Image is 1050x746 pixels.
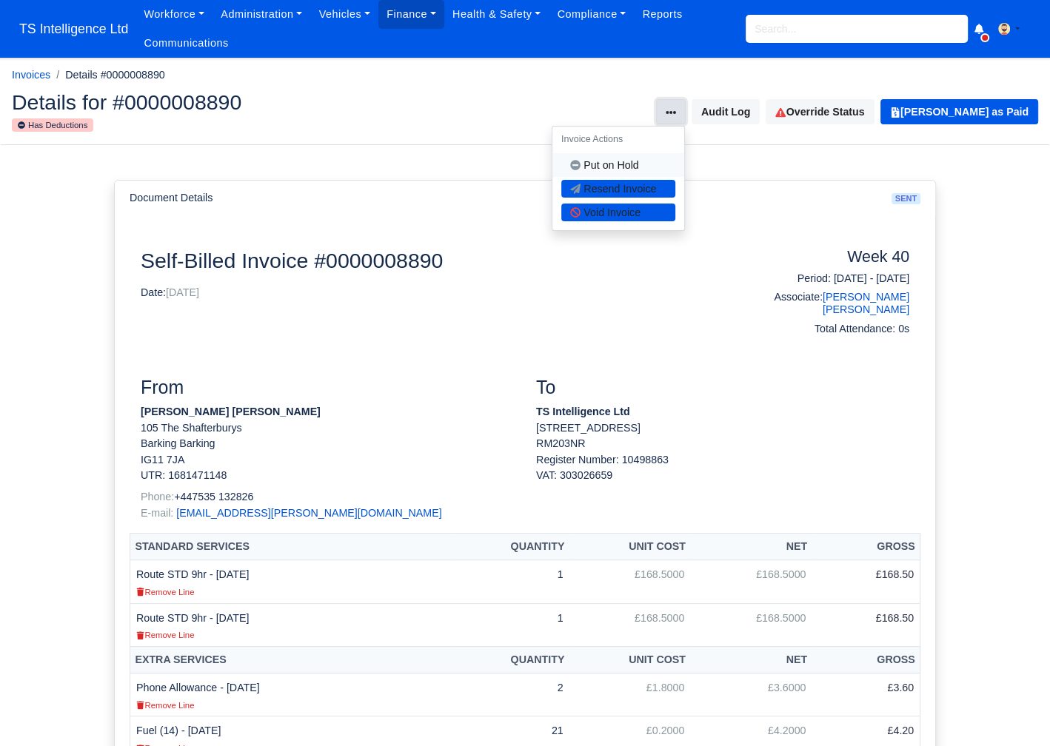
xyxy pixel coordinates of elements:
[880,99,1038,124] button: [PERSON_NAME] as Paid
[136,631,194,639] small: Remove Line
[690,533,812,560] th: Net
[734,272,909,285] h6: Period: [DATE] - [DATE]
[130,673,454,716] td: Phone Allowance - [DATE]
[734,323,909,335] h6: Total Attendance: 0s
[823,291,909,315] a: [PERSON_NAME] [PERSON_NAME]
[141,491,174,503] span: Phone:
[141,248,712,273] h2: Self-Billed Invoice #0000008890
[12,69,50,81] a: Invoices
[130,646,454,673] th: Extra Services
[569,603,691,646] td: £168.5000
[561,180,675,198] button: Resend Invoice
[136,588,194,597] small: Remove Line
[812,533,920,560] th: Gross
[766,99,874,124] a: Override Status
[136,29,237,58] a: Communications
[569,560,691,603] td: £168.5000
[141,468,514,483] p: UTR: 1681471148
[561,204,675,221] button: Void Invoice
[130,192,213,204] h6: Document Details
[536,406,630,417] strong: TS Intelligence Ltd
[569,533,691,560] th: Unit Cost
[12,92,514,112] h2: Details for #0000008890
[141,436,514,451] p: Barking Barking
[136,585,194,597] a: Remove Line
[141,452,514,468] p: IG11 7JA
[569,646,691,673] th: Unit Cost
[141,507,173,519] span: E-mail:
[453,603,569,646] td: 1
[569,673,691,716] td: £1.8000
[130,560,454,603] td: Route STD 9hr - [DATE]
[12,118,93,132] small: Has Deductions
[12,15,136,44] a: TS Intelligence Ltd
[734,291,909,316] h6: Associate:
[690,560,812,603] td: £168.5000
[141,377,514,399] h3: From
[734,248,909,267] h4: Week 40
[141,406,321,417] strong: [PERSON_NAME] [PERSON_NAME]
[552,127,684,153] div: Invoice Actions
[892,193,920,204] span: sent
[453,560,569,603] td: 1
[136,699,194,710] a: Remove Line
[784,575,1050,746] iframe: Chat Widget
[136,701,194,710] small: Remove Line
[130,533,454,560] th: Standard Services
[130,603,454,646] td: Route STD 9hr - [DATE]
[12,14,136,44] span: TS Intelligence Ltd
[453,646,569,673] th: Quantity
[453,673,569,716] td: 2
[812,560,920,603] td: £168.50
[141,489,514,505] p: +447535 132826
[141,285,712,300] p: Date:
[536,436,909,451] p: RM203NR
[525,452,920,484] div: Register Number: 10498863
[166,286,199,298] span: [DATE]
[536,377,909,399] h3: To
[692,99,760,124] button: Audit Log
[690,603,812,646] td: £168.5000
[536,420,909,436] p: [STREET_ADDRESS]
[561,156,675,174] button: Put on Hold
[176,507,441,519] a: [EMAIL_ADDRESS][PERSON_NAME][DOMAIN_NAME]
[136,628,194,640] a: Remove Line
[536,468,909,483] div: VAT: 303026659
[746,15,968,43] input: Search...
[690,673,812,716] td: £3.6000
[141,420,514,436] p: 105 The Shafterburys
[50,67,165,84] li: Details #0000008890
[690,646,812,673] th: Net
[453,533,569,560] th: Quantity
